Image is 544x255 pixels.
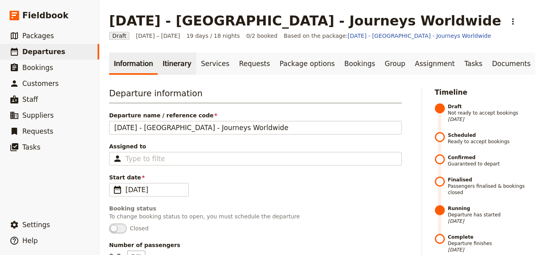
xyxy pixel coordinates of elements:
span: Tasks [22,143,41,151]
span: Customers [22,80,59,88]
span: Number of passengers [109,241,402,249]
span: ​ [113,185,122,195]
span: 19 days / 18 nights [186,32,240,40]
strong: Scheduled [448,132,535,138]
span: [DATE] [448,116,535,123]
h2: Timeline [435,88,535,97]
span: Departure has started [448,205,535,224]
span: Closed [130,224,149,232]
a: Group [380,53,410,75]
input: Assigned to [125,154,164,164]
span: Not ready to accept bookings [448,103,535,123]
h3: Departure information [109,88,402,103]
a: Bookings [340,53,380,75]
span: Fieldbook [22,10,68,21]
span: Assigned to [109,142,402,150]
a: Documents [487,53,535,75]
a: Tasks [460,53,487,75]
a: Information [109,53,158,75]
button: Actions [506,15,520,28]
span: Suppliers [22,111,54,119]
a: Requests [234,53,275,75]
strong: Complete [448,234,535,240]
a: Itinerary [158,53,196,75]
span: Bookings [22,64,53,72]
span: Departure name / reference code [109,111,402,119]
a: Assignment [410,53,460,75]
span: Based on the package: [284,32,491,40]
span: Staff [22,95,38,103]
span: Passengers finalised & bookings closed [448,177,535,196]
strong: Confirmed [448,154,535,161]
strong: Draft [448,103,535,110]
span: [DATE] – [DATE] [136,32,180,40]
a: [DATE] - [GEOGRAPHIC_DATA] - Journeys Worldwide [348,33,491,39]
h1: [DATE] - [GEOGRAPHIC_DATA] - Journeys Worldwide [109,13,501,29]
a: Services [196,53,235,75]
span: Departure finishes [448,234,535,253]
span: Requests [22,127,53,135]
span: Guaranteed to depart [448,154,535,167]
span: Ready to accept bookings [448,132,535,145]
span: Settings [22,221,50,229]
span: [DATE] [448,218,535,224]
span: Help [22,237,38,245]
strong: Finalised [448,177,535,183]
span: Departures [22,48,65,56]
span: [DATE] [448,247,535,253]
span: Start date [109,173,402,181]
div: Booking status [109,204,402,212]
span: Draft [109,32,129,40]
span: Packages [22,32,54,40]
span: [DATE] [125,185,184,195]
p: To change booking status to open, you must schedule the departure [109,212,402,220]
span: 0/2 booked [246,32,277,40]
a: Package options [275,53,339,75]
strong: Running [448,205,535,212]
input: Departure name / reference code [109,121,402,134]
